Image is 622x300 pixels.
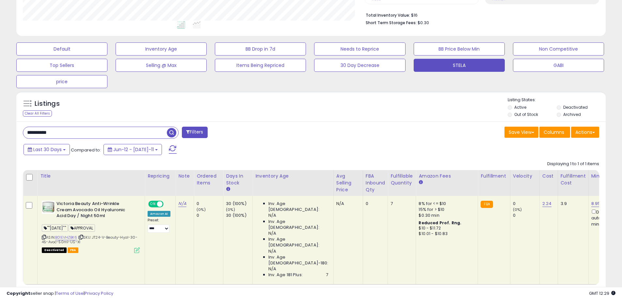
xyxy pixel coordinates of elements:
[113,146,154,153] span: Jun-12 - [DATE]-11
[40,173,142,180] div: Title
[268,236,328,248] span: Inv. Age [DEMOGRAPHIC_DATA]:
[481,201,493,208] small: FBA
[391,201,411,207] div: 7
[514,104,526,110] label: Active
[268,230,276,236] span: N/A
[561,201,583,207] div: 3.9
[226,186,230,192] small: Days In Stock.
[42,201,55,214] img: 51l+g4LSz+L._SL40_.jpg
[419,220,461,226] b: Reduced Prof. Rng.
[163,201,173,207] span: OFF
[268,248,276,254] span: N/A
[55,235,77,240] a: B01EVHZBK6
[197,173,220,186] div: Ordered Items
[508,97,606,103] p: Listing States:
[56,290,84,296] a: Terms of Use
[23,110,52,117] div: Clear All Filters
[104,144,162,155] button: Jun-12 - [DATE]-11
[268,219,328,230] span: Inv. Age [DEMOGRAPHIC_DATA]:
[513,59,604,72] button: GABI
[366,201,383,207] div: 0
[268,201,328,213] span: Inv. Age [DEMOGRAPHIC_DATA]:
[42,201,140,252] div: ASIN:
[182,127,207,138] button: Filters
[226,173,250,186] div: Days In Stock
[419,173,475,180] div: Amazon Fees
[366,20,417,25] b: Short Term Storage Fees:
[571,127,599,138] button: Actions
[513,213,539,218] div: 0
[326,272,328,278] span: 7
[178,173,191,180] div: Note
[542,173,555,180] div: Cost
[561,173,586,186] div: Fulfillment Cost
[414,59,505,72] button: STELA
[197,201,223,207] div: 0
[268,254,328,266] span: Inv. Age [DEMOGRAPHIC_DATA]-180:
[513,201,539,207] div: 0
[148,218,170,233] div: Preset:
[418,20,429,26] span: $0.30
[197,207,206,212] small: (0%)
[268,272,303,278] span: Inv. Age 181 Plus:
[56,201,136,221] b: Victoria Beauty Anti-Wrinkle Cream Avocado Oil Hyaluronic Acid Day / Night 50ml
[366,12,410,18] b: Total Inventory Value:
[226,201,252,207] div: 30 (100%)
[419,231,473,237] div: $10.01 - $10.83
[42,235,137,245] span: | SKU: JT24-V-Beauty-Hyal-30-45-Avoc-50ml-US-X1
[16,42,107,55] button: Default
[419,213,473,218] div: $0.30 min
[226,213,252,218] div: 30 (100%)
[366,11,594,19] li: $16
[215,59,306,72] button: Items Being Repriced
[116,59,207,72] button: Selling @ Max
[314,59,405,72] button: 30 Day Decrease
[16,75,107,88] button: price
[547,161,599,167] div: Displaying 1 to 1 of 1 items
[366,173,385,193] div: FBA inbound Qty
[71,147,101,153] span: Compared to:
[149,201,157,207] span: ON
[33,146,62,153] span: Last 30 Days
[513,173,537,180] div: Velocity
[336,201,358,207] div: N/A
[336,173,360,193] div: Avg Selling Price
[419,180,423,185] small: Amazon Fees.
[563,104,588,110] label: Deactivated
[178,200,186,207] a: N/A
[539,127,570,138] button: Columns
[42,247,67,253] span: All listings that are unavailable for purchase on Amazon for any reason other than out-of-stock
[419,207,473,213] div: 15% for > $10
[391,173,413,186] div: Fulfillable Quantity
[268,266,276,272] span: N/A
[35,99,60,108] h5: Listings
[226,207,235,212] small: (0%)
[314,42,405,55] button: Needs to Reprice
[85,290,113,296] a: Privacy Policy
[419,201,473,207] div: 8% for <= $10
[69,224,95,232] span: APPROVAL
[544,129,564,135] span: Columns
[148,173,173,180] div: Repricing
[591,200,600,207] a: 8.95
[504,127,538,138] button: Save View
[268,213,276,218] span: N/A
[148,211,170,217] div: Amazon AI
[481,173,507,180] div: Fulfillment
[42,224,68,232] span: ""[DATE]""
[514,112,538,117] label: Out of Stock
[414,42,505,55] button: BB Price Below Min
[589,290,615,296] span: 2025-08-11 12:29 GMT
[563,112,581,117] label: Archived
[16,59,107,72] button: Top Sellers
[513,42,604,55] button: Non Competitive
[542,200,552,207] a: 2.24
[197,213,223,218] div: 0
[513,207,522,212] small: (0%)
[255,173,330,180] div: Inventory Age
[68,247,79,253] span: FBA
[419,226,473,231] div: $10 - $11.72
[7,291,113,297] div: seller snap | |
[116,42,207,55] button: Inventory Age
[215,42,306,55] button: BB Drop in 7d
